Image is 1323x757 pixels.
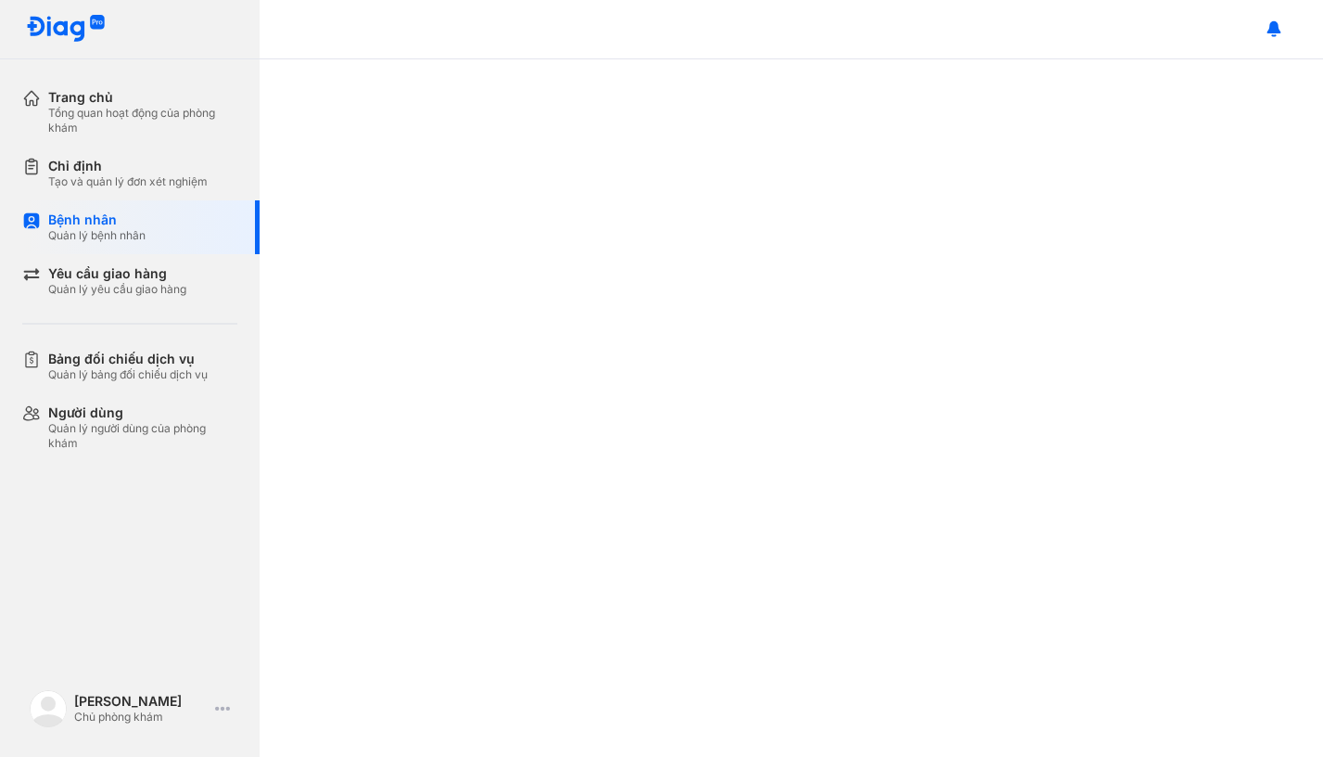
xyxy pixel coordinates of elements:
div: Quản lý bệnh nhân [48,228,146,243]
div: Người dùng [48,404,237,421]
div: Trang chủ [48,89,237,106]
div: Yêu cầu giao hàng [48,265,186,282]
div: [PERSON_NAME] [74,693,208,710]
img: logo [30,690,67,727]
div: Quản lý người dùng của phòng khám [48,421,237,451]
img: logo [26,15,106,44]
div: Bảng đối chiếu dịch vụ [48,351,208,367]
div: Tổng quan hoạt động của phòng khám [48,106,237,135]
div: Quản lý yêu cầu giao hàng [48,282,186,297]
div: Tạo và quản lý đơn xét nghiệm [48,174,208,189]
div: Chỉ định [48,158,208,174]
div: Quản lý bảng đối chiếu dịch vụ [48,367,208,382]
div: Bệnh nhân [48,212,146,228]
div: Chủ phòng khám [74,710,208,725]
